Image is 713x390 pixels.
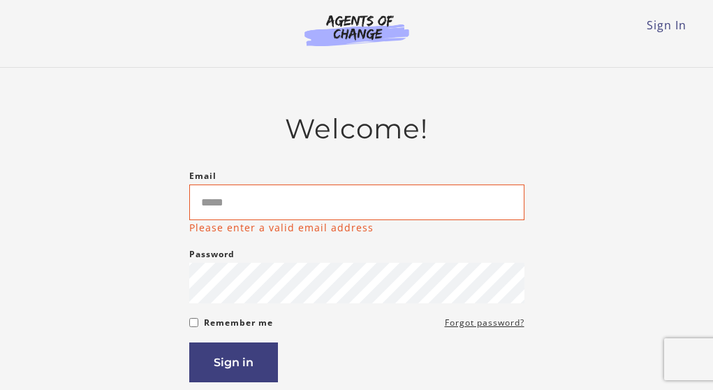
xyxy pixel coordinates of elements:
h2: Welcome! [189,113,524,145]
a: Sign In [647,17,686,33]
a: Forgot password? [445,315,524,331]
img: Agents of Change Logo [290,14,424,46]
label: Email [189,168,216,185]
label: Remember me [204,315,273,331]
label: Password [189,246,235,263]
p: Please enter a valid email address [189,220,374,235]
button: Sign in [189,342,278,382]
